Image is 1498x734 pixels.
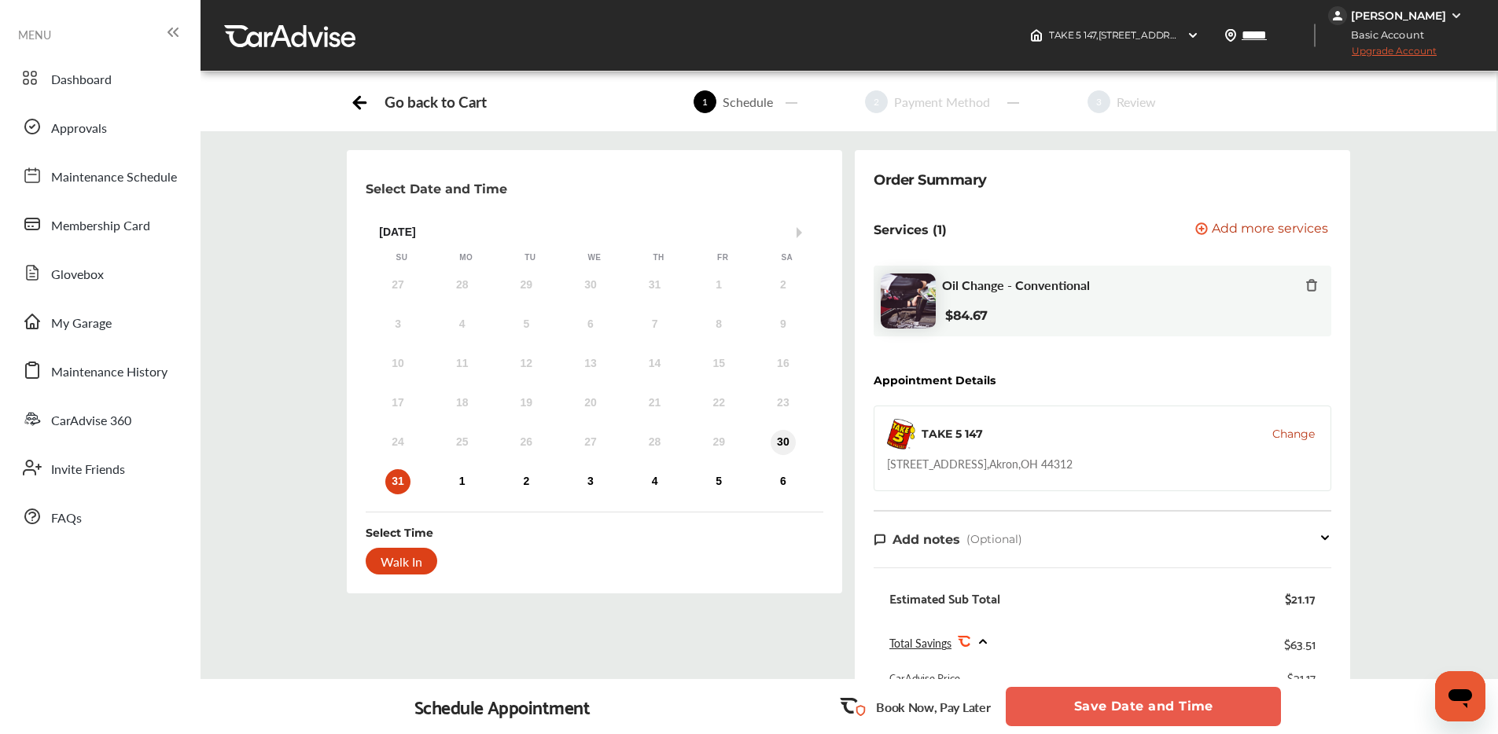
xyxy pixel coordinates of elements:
[642,312,668,337] div: Not available Thursday, August 7th, 2025
[578,391,603,416] div: Not available Wednesday, August 20th, 2025
[706,273,731,298] div: Not available Friday, August 1st, 2025
[450,312,475,337] div: Not available Monday, August 4th, 2025
[385,430,410,455] div: Not available Sunday, August 24th, 2025
[706,469,731,494] div: Choose Friday, September 5th, 2025
[14,252,185,293] a: Glovebox
[385,469,410,494] div: Choose Sunday, August 31st, 2025
[1328,6,1347,25] img: jVpblrzwTbfkPYzPPzSLxeg0AAAAASUVORK5CYII=
[706,391,731,416] div: Not available Friday, August 22nd, 2025
[779,252,795,263] div: Sa
[385,273,410,298] div: Not available Sunday, July 27th, 2025
[874,222,947,237] p: Services (1)
[51,362,167,383] span: Maintenance History
[874,533,886,546] img: note-icon.db9493fa.svg
[1285,590,1316,606] div: $21.17
[14,350,185,391] a: Maintenance History
[1030,29,1043,42] img: header-home-logo.8d720a4f.svg
[1212,222,1328,237] span: Add more services
[1088,90,1110,113] span: 3
[889,590,1000,606] div: Estimated Sub Total
[642,430,668,455] div: Not available Thursday, August 28th, 2025
[578,469,603,494] div: Choose Wednesday, September 3rd, 2025
[458,252,474,263] div: Mo
[51,411,131,431] span: CarAdvise 360
[51,70,112,90] span: Dashboard
[706,351,731,376] div: Not available Friday, August 15th, 2025
[715,252,731,263] div: Fr
[1110,93,1162,111] div: Review
[51,314,112,334] span: My Garage
[771,469,796,494] div: Choose Saturday, September 6th, 2025
[14,106,185,147] a: Approvals
[865,90,888,113] span: 2
[51,460,125,480] span: Invite Friends
[642,469,668,494] div: Choose Thursday, September 4th, 2025
[14,398,185,439] a: CarAdvise 360
[366,270,815,497] div: month 2025-08
[450,351,475,376] div: Not available Monday, August 11th, 2025
[1351,9,1446,23] div: [PERSON_NAME]
[513,391,539,416] div: Not available Tuesday, August 19th, 2025
[887,456,1073,472] div: [STREET_ADDRESS] , Akron , OH 44312
[922,426,983,442] div: TAKE 5 147
[889,635,951,651] span: Total Savings
[513,351,539,376] div: Not available Tuesday, August 12th, 2025
[513,469,539,494] div: Choose Tuesday, September 2nd, 2025
[706,430,731,455] div: Not available Friday, August 29th, 2025
[414,695,591,717] div: Schedule Appointment
[694,90,716,113] span: 1
[14,57,185,98] a: Dashboard
[1049,29,1264,41] span: TAKE 5 147 , [STREET_ADDRESS] Akron , OH 44312
[942,277,1090,292] span: Oil Change - Conventional
[642,351,668,376] div: Not available Thursday, August 14th, 2025
[945,308,988,323] b: $84.67
[513,312,539,337] div: Not available Tuesday, August 5th, 2025
[771,391,796,416] div: Not available Saturday, August 23rd, 2025
[14,301,185,342] a: My Garage
[18,28,51,41] span: MENU
[876,698,990,716] p: Book Now, Pay Later
[1287,670,1316,685] div: $21.17
[881,273,936,328] img: oil-change-thumb.jpg
[513,430,539,455] div: Not available Tuesday, August 26th, 2025
[522,252,538,263] div: Tu
[1195,222,1328,237] button: Add more services
[797,227,808,238] button: Next Month
[1272,426,1315,442] button: Change
[1450,9,1463,22] img: WGsFRI8htEPBVLJbROoPRyZpYNWhNONpIPPETTm6eUC0GeLEiAAAAAElFTkSuQmCC
[14,204,185,244] a: Membership Card
[385,391,410,416] div: Not available Sunday, August 17th, 2025
[706,312,731,337] div: Not available Friday, August 8th, 2025
[450,391,475,416] div: Not available Monday, August 18th, 2025
[450,273,475,298] div: Not available Monday, July 28th, 2025
[51,167,177,188] span: Maintenance Schedule
[642,391,668,416] div: Not available Thursday, August 21st, 2025
[1224,29,1237,42] img: location_vector.a44bc228.svg
[1314,24,1316,47] img: header-divider.bc55588e.svg
[450,469,475,494] div: Choose Monday, September 1st, 2025
[578,273,603,298] div: Not available Wednesday, July 30th, 2025
[1328,45,1437,64] span: Upgrade Account
[771,430,796,455] div: Choose Saturday, August 30th, 2025
[1195,222,1331,237] a: Add more services
[385,351,410,376] div: Not available Sunday, August 10th, 2025
[888,93,996,111] div: Payment Method
[1187,29,1199,42] img: header-down-arrow.9dd2ce7d.svg
[1435,671,1485,721] iframe: Button to launch messaging window
[578,430,603,455] div: Not available Wednesday, August 27th, 2025
[966,532,1022,546] span: (Optional)
[51,265,104,285] span: Glovebox
[14,447,185,488] a: Invite Friends
[14,496,185,537] a: FAQs
[1330,27,1436,43] span: Basic Account
[771,312,796,337] div: Not available Saturday, August 9th, 2025
[874,169,987,191] div: Order Summary
[771,273,796,298] div: Not available Saturday, August 2nd, 2025
[578,312,603,337] div: Not available Wednesday, August 6th, 2025
[1284,633,1316,654] div: $63.51
[578,351,603,376] div: Not available Wednesday, August 13th, 2025
[887,419,915,450] img: logo-take5.png
[394,252,410,263] div: Su
[771,351,796,376] div: Not available Saturday, August 16th, 2025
